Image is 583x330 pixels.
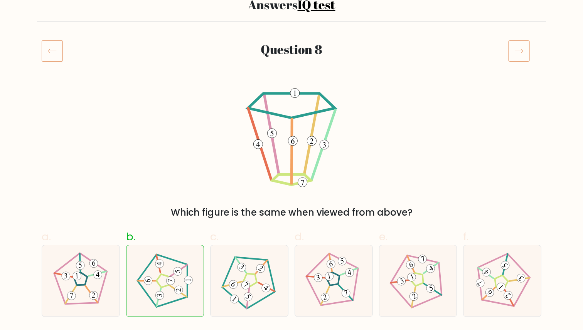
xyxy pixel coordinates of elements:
[295,229,304,244] span: d.
[42,229,51,244] span: a.
[46,206,537,219] div: Which figure is the same when viewed from above?
[210,229,219,244] span: c.
[379,229,388,244] span: e.
[84,42,499,57] h2: Question 8
[463,229,468,244] span: f.
[126,229,135,244] span: b.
